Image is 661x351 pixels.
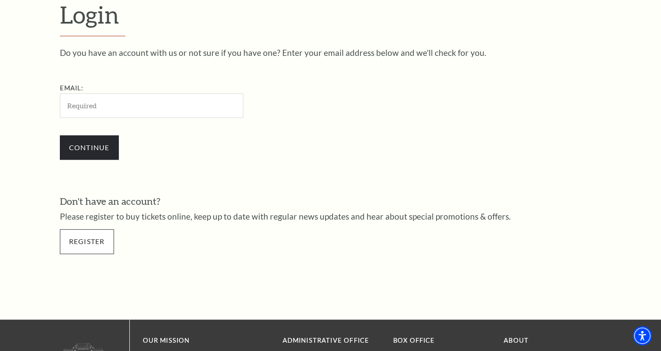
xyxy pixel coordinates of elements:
input: Submit button [60,135,119,160]
p: Administrative Office [283,335,380,346]
span: Login [60,0,119,28]
a: Register [60,229,114,254]
a: About [504,337,529,344]
p: BOX OFFICE [393,335,491,346]
h3: Don't have an account? [60,195,602,208]
label: Email: [60,84,84,92]
p: OUR MISSION [143,335,252,346]
div: Accessibility Menu [633,326,652,345]
p: Do you have an account with us or not sure if you have one? Enter your email address below and we... [60,48,602,57]
p: Please register to buy tickets online, keep up to date with regular news updates and hear about s... [60,212,602,220]
input: Required [60,93,243,117]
